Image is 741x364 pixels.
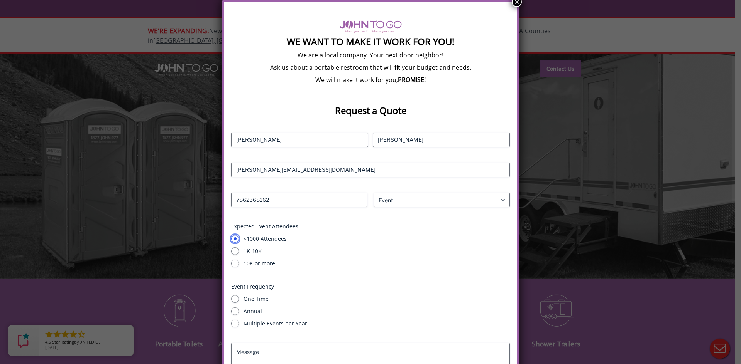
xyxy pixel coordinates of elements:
[244,260,510,267] label: 10K or more
[231,163,510,177] input: Email
[335,104,406,117] strong: Request a Quote
[231,223,298,230] legend: Expected Event Attendees
[244,307,510,315] label: Annual
[231,51,510,59] p: We are a local company. Your next door neighbor!
[231,193,367,207] input: Phone
[244,247,510,255] label: 1K-10K
[398,75,426,84] b: PROMISE!
[340,20,402,33] img: logo of viptogo
[244,235,510,243] label: <1000 Attendees
[244,295,510,303] label: One Time
[244,320,510,327] label: Multiple Events per Year
[231,283,274,290] legend: Event Frequency
[231,133,368,147] input: First Name
[231,63,510,72] p: Ask us about a portable restroom that will fit your budget and needs.
[373,133,510,147] input: Last Name
[287,35,454,48] strong: We Want To Make It Work For You!
[231,75,510,84] p: We will make it work for you,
